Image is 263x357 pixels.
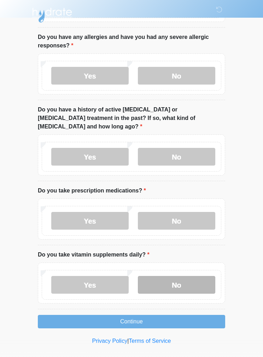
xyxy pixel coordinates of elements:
[38,33,225,50] label: Do you have any allergies and have you had any severe allergic responses?
[38,105,225,131] label: Do you have a history of active [MEDICAL_DATA] or [MEDICAL_DATA] treatment in the past? If so, wh...
[38,315,225,328] button: Continue
[51,276,129,294] label: Yes
[138,67,215,85] label: No
[38,186,146,195] label: Do you take prescription medications?
[38,251,150,259] label: Do you take vitamin supplements daily?
[138,148,215,166] label: No
[51,148,129,166] label: Yes
[138,212,215,230] label: No
[129,338,171,344] a: Terms of Service
[31,5,73,23] img: Hydrate IV Bar - Flagstaff Logo
[127,338,129,344] a: |
[51,212,129,230] label: Yes
[138,276,215,294] label: No
[51,67,129,85] label: Yes
[92,338,128,344] a: Privacy Policy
